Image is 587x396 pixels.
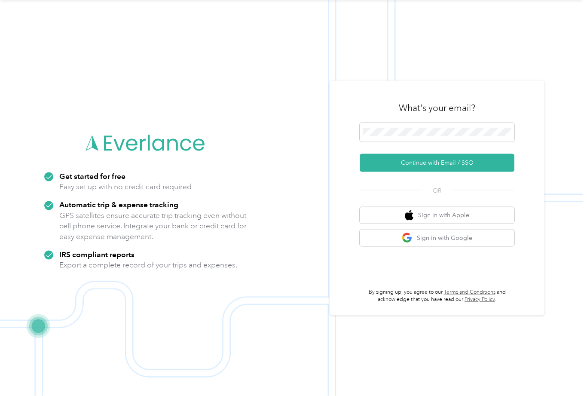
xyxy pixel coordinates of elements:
[59,250,135,259] strong: IRS compliant reports
[59,181,192,192] p: Easy set up with no credit card required
[360,207,514,224] button: apple logoSign in with Apple
[402,233,413,243] img: google logo
[360,230,514,246] button: google logoSign in with Google
[59,260,237,270] p: Export a complete record of your trips and expenses.
[360,289,514,304] p: By signing up, you agree to our and acknowledge that you have read our .
[59,200,178,209] strong: Automatic trip & expense tracking
[422,186,452,195] span: OR
[465,296,495,303] a: Privacy Policy
[444,289,495,295] a: Terms and Conditions
[360,154,514,172] button: Continue with Email / SSO
[59,172,125,181] strong: Get started for free
[399,102,475,114] h3: What's your email?
[59,210,247,242] p: GPS satellites ensure accurate trip tracking even without cell phone service. Integrate your bank...
[405,210,413,221] img: apple logo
